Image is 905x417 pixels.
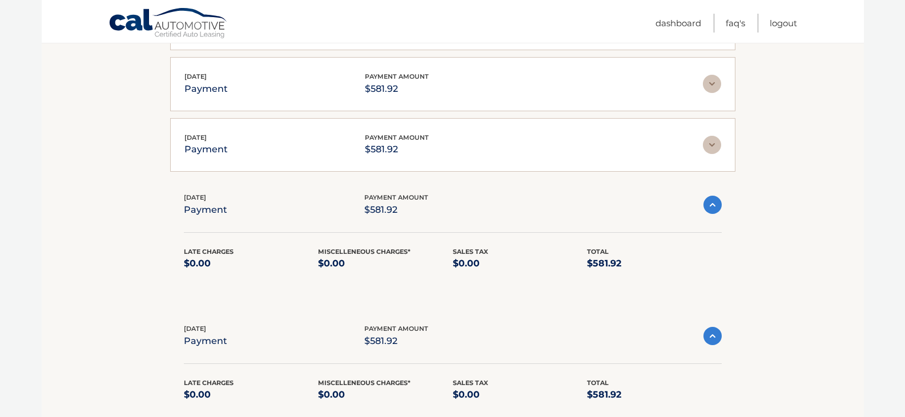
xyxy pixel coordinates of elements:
img: accordion-active.svg [703,327,722,345]
span: payment amount [365,72,429,80]
p: $0.00 [453,387,588,403]
p: $581.92 [364,202,428,218]
span: payment amount [364,193,428,201]
p: $581.92 [365,141,429,157]
a: Dashboard [655,14,701,33]
span: Total [587,248,609,256]
span: Late Charges [184,248,234,256]
span: [DATE] [184,193,206,201]
span: Miscelleneous Charges* [318,379,411,387]
p: $0.00 [318,387,453,403]
span: Sales Tax [453,379,488,387]
span: Sales Tax [453,248,488,256]
p: $0.00 [184,256,319,272]
span: payment amount [365,133,429,141]
span: Late Charges [184,379,234,387]
img: accordion-active.svg [703,196,722,214]
span: [DATE] [184,325,206,333]
span: Total [587,379,609,387]
span: [DATE] [184,133,207,141]
p: payment [184,202,227,218]
p: $581.92 [364,333,428,349]
img: accordion-rest.svg [703,75,721,93]
p: $581.92 [587,256,722,272]
p: $0.00 [453,256,588,272]
p: $0.00 [184,387,319,403]
p: payment [184,333,227,349]
a: Logout [770,14,797,33]
span: Miscelleneous Charges* [318,248,411,256]
p: $0.00 [318,256,453,272]
p: $581.92 [587,387,722,403]
p: payment [184,141,228,157]
p: $581.92 [365,81,429,97]
a: FAQ's [726,14,745,33]
img: accordion-rest.svg [703,136,721,154]
p: payment [184,81,228,97]
span: [DATE] [184,72,207,80]
span: payment amount [364,325,428,333]
a: Cal Automotive [108,7,228,41]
